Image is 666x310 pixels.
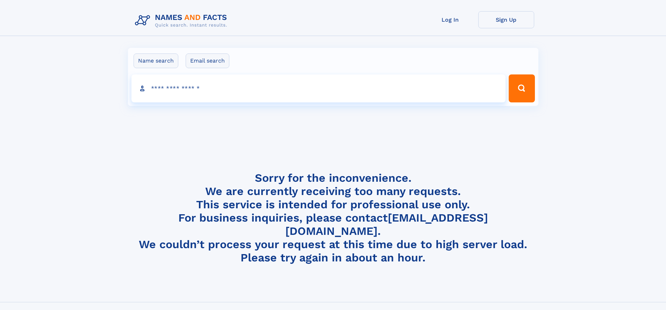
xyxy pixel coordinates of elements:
[422,11,478,28] a: Log In
[132,11,233,30] img: Logo Names and Facts
[131,74,506,102] input: search input
[132,171,534,265] h4: Sorry for the inconvenience. We are currently receiving too many requests. This service is intend...
[478,11,534,28] a: Sign Up
[509,74,535,102] button: Search Button
[186,53,229,68] label: Email search
[285,211,488,238] a: [EMAIL_ADDRESS][DOMAIN_NAME]
[134,53,178,68] label: Name search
